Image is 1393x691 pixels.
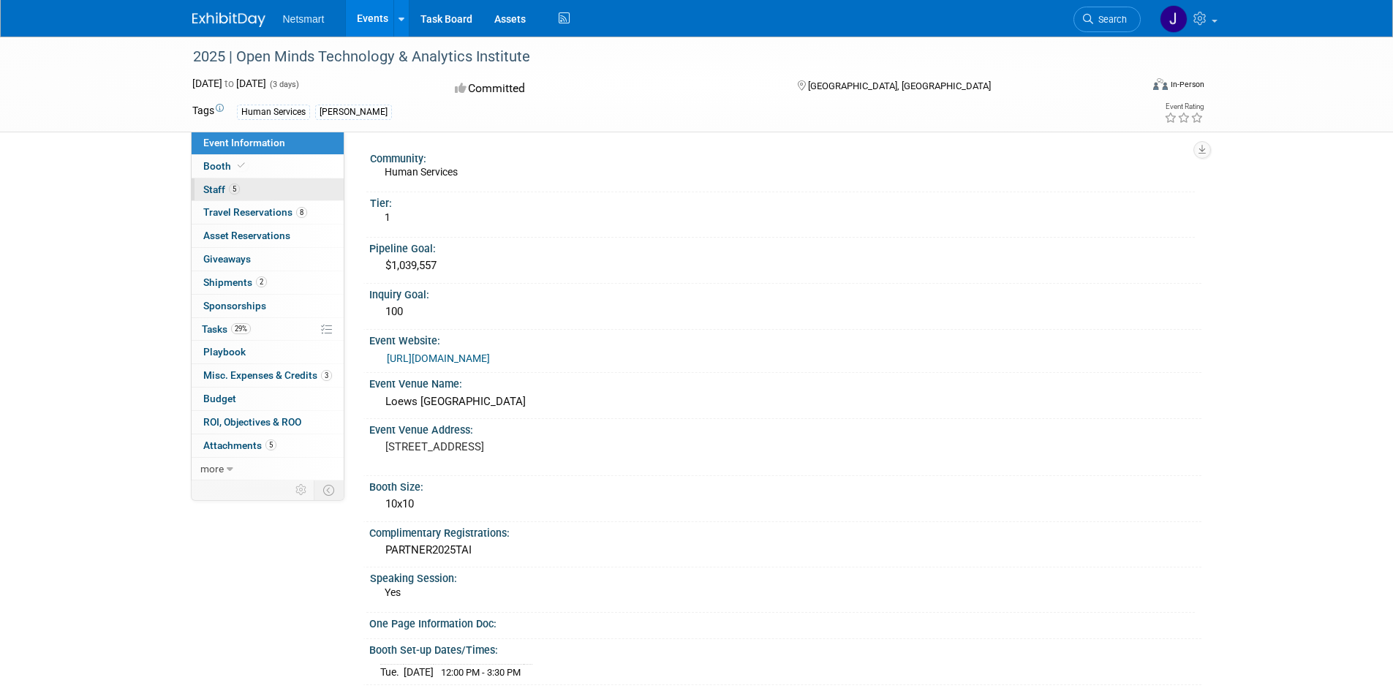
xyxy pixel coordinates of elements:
[369,330,1201,348] div: Event Website:
[202,323,251,335] span: Tasks
[203,346,246,358] span: Playbook
[229,184,240,195] span: 5
[370,192,1195,211] div: Tier:
[192,434,344,457] a: Attachments5
[1054,76,1205,98] div: Event Format
[369,613,1201,631] div: One Page Information Doc:
[1164,103,1204,110] div: Event Rating
[188,44,1119,70] div: 2025 | Open Minds Technology & Analytics Institute
[200,463,224,475] span: more
[237,105,310,120] div: Human Services
[380,254,1190,277] div: $1,039,557
[380,301,1190,323] div: 100
[231,323,251,334] span: 29%
[192,12,265,27] img: ExhibitDay
[1093,14,1127,25] span: Search
[441,667,521,678] span: 12:00 PM - 3:30 PM
[192,364,344,387] a: Misc. Expenses & Credits3
[192,178,344,201] a: Staff5
[296,207,307,218] span: 8
[192,155,344,178] a: Booth
[369,476,1201,494] div: Booth Size:
[450,76,774,102] div: Committed
[1170,79,1204,90] div: In-Person
[203,253,251,265] span: Giveaways
[370,148,1195,166] div: Community:
[369,639,1201,657] div: Booth Set-up Dates/Times:
[289,480,314,499] td: Personalize Event Tab Strip
[192,78,266,89] span: [DATE] [DATE]
[385,586,401,598] span: Yes
[203,184,240,195] span: Staff
[192,295,344,317] a: Sponsorships
[369,373,1201,391] div: Event Venue Name:
[369,284,1201,302] div: Inquiry Goal:
[1073,7,1141,32] a: Search
[380,539,1190,562] div: PARTNER2025TAI
[1160,5,1188,33] img: Jackson O'Rourke
[268,80,299,89] span: (3 days)
[314,480,344,499] td: Toggle Event Tabs
[283,13,325,25] span: Netsmart
[385,211,390,223] span: 1
[203,137,285,148] span: Event Information
[192,103,224,120] td: Tags
[192,341,344,363] a: Playbook
[203,160,248,172] span: Booth
[203,416,301,428] span: ROI, Objectives & ROO
[385,166,458,178] span: Human Services
[192,271,344,294] a: Shipments2
[192,388,344,410] a: Budget
[192,458,344,480] a: more
[192,411,344,434] a: ROI, Objectives & ROO
[203,439,276,451] span: Attachments
[370,567,1195,586] div: Speaking Session:
[265,439,276,450] span: 5
[192,318,344,341] a: Tasks29%
[369,419,1201,437] div: Event Venue Address:
[369,238,1201,256] div: Pipeline Goal:
[387,352,490,364] a: [URL][DOMAIN_NAME]
[192,132,344,154] a: Event Information
[256,276,267,287] span: 2
[203,230,290,241] span: Asset Reservations
[203,300,266,311] span: Sponsorships
[315,105,392,120] div: [PERSON_NAME]
[222,78,236,89] span: to
[203,369,332,381] span: Misc. Expenses & Credits
[192,201,344,224] a: Travel Reservations8
[1153,78,1168,90] img: Format-Inperson.png
[369,522,1201,540] div: Complimentary Registrations:
[192,248,344,271] a: Giveaways
[203,276,267,288] span: Shipments
[808,80,991,91] span: [GEOGRAPHIC_DATA], [GEOGRAPHIC_DATA]
[404,664,434,679] td: [DATE]
[385,440,700,453] pre: [STREET_ADDRESS]
[380,493,1190,516] div: 10x10
[380,664,404,679] td: Tue.
[203,393,236,404] span: Budget
[192,224,344,247] a: Asset Reservations
[380,390,1190,413] div: Loews [GEOGRAPHIC_DATA]
[321,370,332,381] span: 3
[238,162,245,170] i: Booth reservation complete
[203,206,307,218] span: Travel Reservations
